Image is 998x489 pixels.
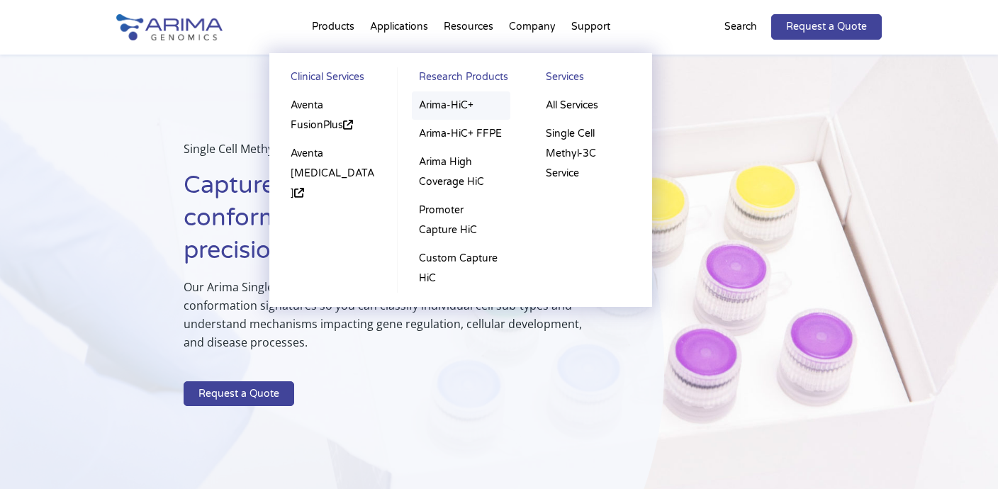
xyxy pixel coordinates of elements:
[4,308,13,317] input: Arima Bioinformatics Platform
[16,197,34,210] span: Hi-C
[539,120,638,188] a: Single Cell Methyl-3C Service
[724,18,757,36] p: Search
[314,253,323,262] input: Human Health
[539,91,638,120] a: All Services
[314,290,323,299] input: Other
[412,244,510,293] a: Custom Capture HiC
[327,289,352,302] span: Other
[412,196,510,244] a: Promoter Capture HiC
[314,271,323,281] input: Structural Variant Discovery
[184,278,593,363] p: Our Arima Single Cell Methyl-3C service delivers methylation and 3D conformation signatures so yo...
[116,14,223,40] img: Arima-Genomics-logo
[16,289,68,302] span: Library Prep
[314,235,323,244] input: Epigenetics
[284,91,383,140] a: Aventa FusionPlus
[284,140,383,208] a: Aventa [MEDICAL_DATA]
[4,290,13,299] input: Library Prep
[4,235,13,244] input: High Coverage Hi-C
[327,234,374,247] span: Epigenetics
[16,308,143,320] span: Arima Bioinformatics Platform
[184,140,593,169] p: Single Cell Methyl-3C Service
[412,67,510,91] a: Research Products
[184,169,593,278] h1: Capture methylation and 3D conformation with single-cell precision.
[16,252,71,265] span: Hi-C for FFPE
[314,198,323,207] input: Genome Assembly
[16,326,41,339] span: Other
[284,67,383,91] a: Clinical Services
[310,117,332,130] span: State
[4,271,13,281] input: Single-Cell Methyl-3C
[16,234,98,247] span: High Coverage Hi-C
[16,215,70,228] span: Capture Hi-C
[539,67,638,91] a: Services
[16,271,104,283] span: Single-Cell Methyl-3C
[327,197,405,210] span: Genome Assembly
[771,14,882,40] a: Request a Quote
[4,198,13,207] input: Hi-C
[4,327,13,336] input: Other
[412,120,510,148] a: Arima-HiC+ FFPE
[310,1,354,13] span: Last name
[327,271,444,283] span: Structural Variant Discovery
[4,253,13,262] input: Hi-C for FFPE
[314,216,323,225] input: Gene Regulation
[412,148,510,196] a: Arima High Coverage HiC
[327,252,389,265] span: Human Health
[184,381,294,407] a: Request a Quote
[310,175,434,188] span: What is your area of interest?
[327,215,396,228] span: Gene Regulation
[412,91,510,120] a: Arima-HiC+
[4,216,13,225] input: Capture Hi-C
